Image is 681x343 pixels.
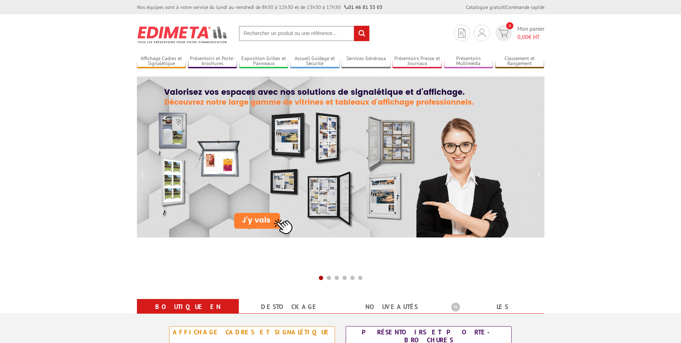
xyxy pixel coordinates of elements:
a: Présentoirs Multimédia [444,55,493,67]
a: Services Généraux [341,55,391,67]
a: nouveautés [349,300,434,313]
a: Commande rapide [505,4,544,10]
a: Exposition Grilles et Panneaux [239,55,288,67]
input: Rechercher un produit ou une référence... [239,26,370,41]
img: devis rapide [498,29,509,37]
a: Boutique en ligne [145,300,230,326]
a: Accueil Guidage et Sécurité [290,55,340,67]
img: devis rapide [458,29,465,38]
a: Présentoirs et Porte-brochures [188,55,237,67]
img: Présentoir, panneau, stand - Edimeta - PLV, affichage, mobilier bureau, entreprise [137,21,228,48]
div: Nos équipes sont à votre service du lundi au vendredi de 8h30 à 12h30 et de 13h30 à 17h30 [137,4,383,11]
a: devis rapide 0 Mon panier 0,00€ HT [494,25,544,41]
a: Destockage [247,300,332,313]
a: Catalogue gratuit [466,4,504,10]
a: Les promotions [451,300,536,326]
span: € HT [517,33,544,41]
input: rechercher [354,26,369,41]
img: devis rapide [478,29,486,37]
div: | [466,4,544,11]
span: 0 [506,22,513,29]
div: Affichage Cadres et Signalétique [171,328,333,336]
a: Classement et Rangement [495,55,544,67]
span: Mon panier [517,25,544,41]
b: Les promotions [451,300,541,315]
a: Affichage Cadres et Signalétique [137,55,186,67]
strong: 01 46 81 33 03 [344,4,383,10]
a: Présentoirs Presse et Journaux [393,55,442,67]
span: 0,00 [517,33,528,40]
